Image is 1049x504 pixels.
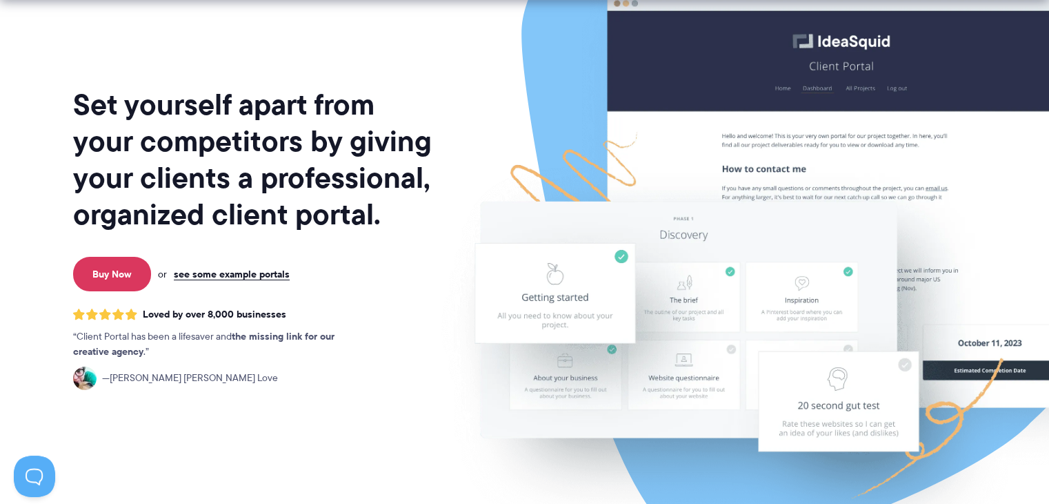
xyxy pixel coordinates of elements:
[73,86,434,233] h1: Set yourself apart from your competitors by giving your clients a professional, organized client ...
[73,329,334,359] strong: the missing link for our creative agency
[102,371,278,386] span: [PERSON_NAME] [PERSON_NAME] Love
[143,309,286,320] span: Loved by over 8,000 businesses
[158,268,167,280] span: or
[73,257,151,291] a: Buy Now
[14,456,55,497] iframe: Toggle Customer Support
[174,268,290,280] a: see some example portals
[73,329,363,360] p: Client Portal has been a lifesaver and .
